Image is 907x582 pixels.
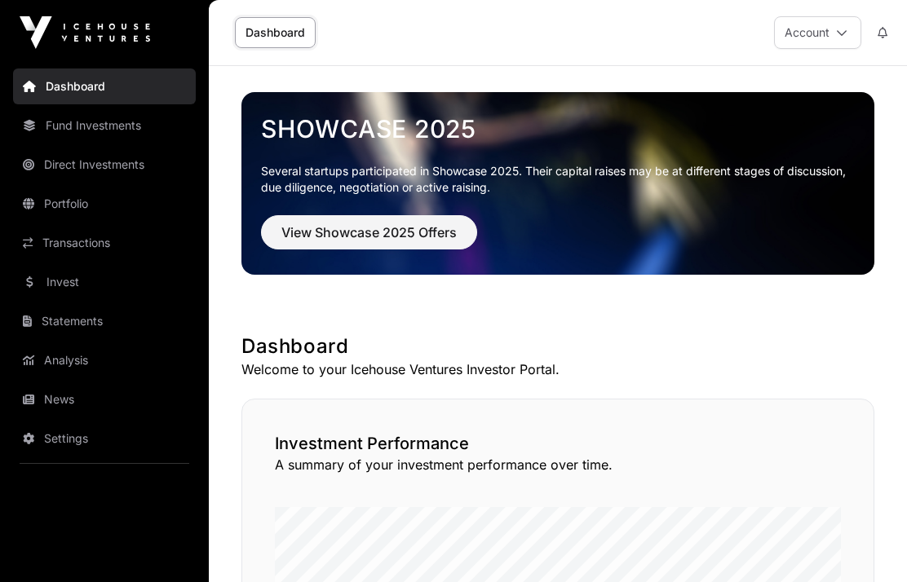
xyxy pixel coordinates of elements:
p: Welcome to your Icehouse Ventures Investor Portal. [241,359,874,379]
a: Dashboard [235,17,316,48]
a: Fund Investments [13,108,196,143]
p: Several startups participated in Showcase 2025. Their capital raises may be at different stages o... [261,163,855,196]
img: Icehouse Ventures Logo [20,16,150,49]
p: A summary of your investment performance over time. [275,455,841,474]
a: Direct Investments [13,147,196,183]
a: Portfolio [13,186,196,222]
a: News [13,381,196,417]
iframe: Chat Widget [825,504,907,582]
button: View Showcase 2025 Offers [261,215,477,249]
a: Showcase 2025 [261,114,855,143]
a: Analysis [13,342,196,378]
a: Statements [13,303,196,339]
a: Invest [13,264,196,300]
h1: Dashboard [241,333,874,359]
a: Transactions [13,225,196,261]
button: Account [774,16,861,49]
h2: Investment Performance [275,432,841,455]
a: View Showcase 2025 Offers [261,231,477,248]
a: Settings [13,421,196,456]
img: Showcase 2025 [241,92,874,275]
span: View Showcase 2025 Offers [281,223,457,242]
a: Dashboard [13,68,196,104]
